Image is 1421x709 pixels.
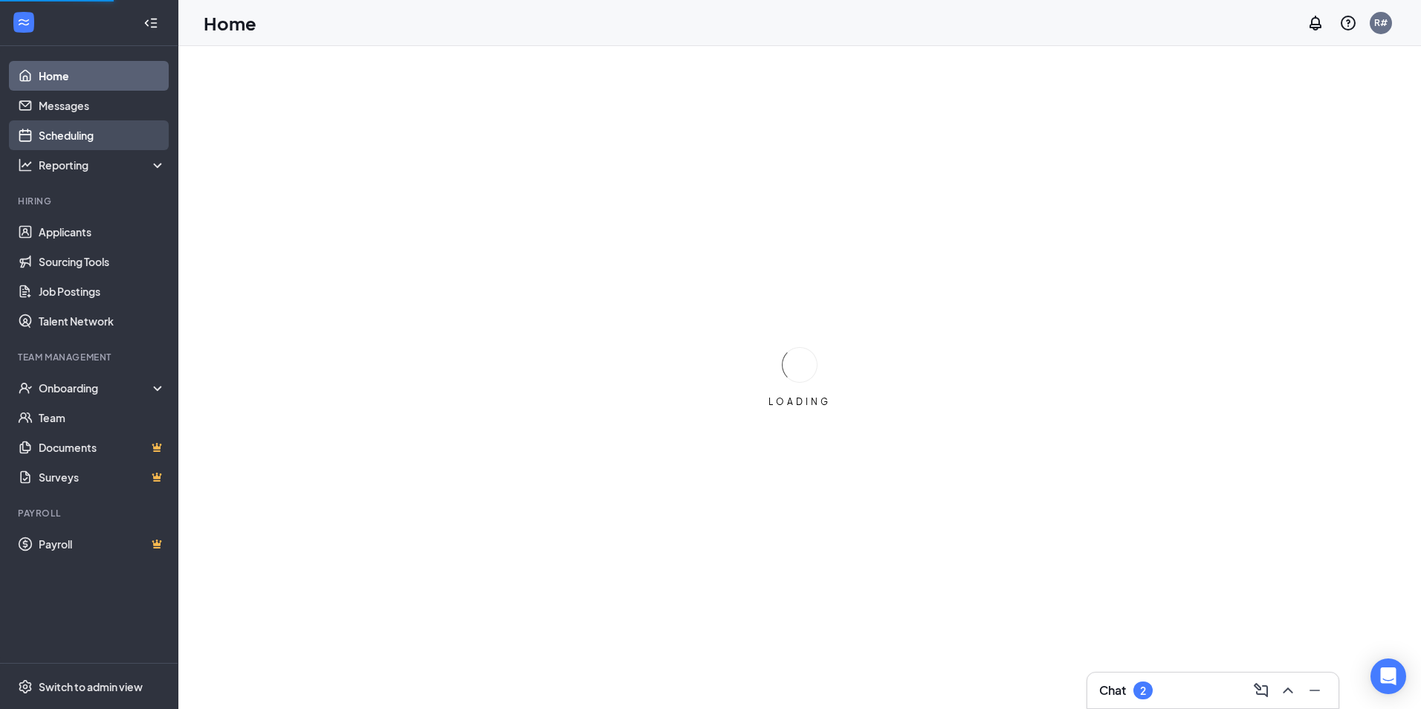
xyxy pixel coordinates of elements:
[1276,679,1300,702] button: ChevronUp
[39,529,166,559] a: PayrollCrown
[39,306,166,336] a: Talent Network
[1279,682,1297,699] svg: ChevronUp
[18,195,163,207] div: Hiring
[39,120,166,150] a: Scheduling
[18,679,33,694] svg: Settings
[18,381,33,395] svg: UserCheck
[1249,679,1273,702] button: ComposeMessage
[39,381,153,395] div: Onboarding
[1374,16,1388,29] div: R#
[1307,14,1324,32] svg: Notifications
[1252,682,1270,699] svg: ComposeMessage
[39,61,166,91] a: Home
[39,158,166,172] div: Reporting
[39,91,166,120] a: Messages
[763,395,837,408] div: LOADING
[39,679,143,694] div: Switch to admin view
[39,217,166,247] a: Applicants
[1303,679,1327,702] button: Minimize
[1099,682,1126,699] h3: Chat
[1339,14,1357,32] svg: QuestionInfo
[1140,684,1146,697] div: 2
[1370,658,1406,694] div: Open Intercom Messenger
[18,351,163,363] div: Team Management
[18,158,33,172] svg: Analysis
[39,276,166,306] a: Job Postings
[16,15,31,30] svg: WorkstreamLogo
[39,247,166,276] a: Sourcing Tools
[204,10,256,36] h1: Home
[18,507,163,519] div: Payroll
[143,16,158,30] svg: Collapse
[39,403,166,433] a: Team
[39,462,166,492] a: SurveysCrown
[1306,682,1324,699] svg: Minimize
[39,433,166,462] a: DocumentsCrown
